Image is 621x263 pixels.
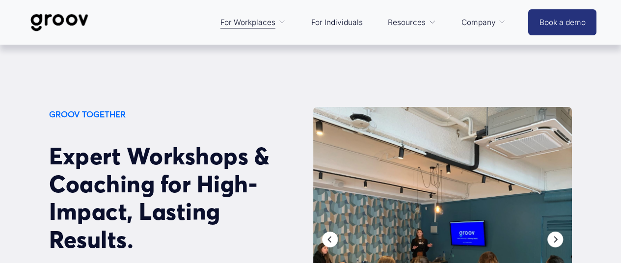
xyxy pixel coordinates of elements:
[25,6,94,39] img: Groov | Workplace Science Platform | Unlock Performance | Drive Results
[49,142,308,254] h2: Expert Workshops & Coaching for High-Impact, Lasting Results.
[216,11,291,34] a: folder dropdown
[306,11,368,34] a: For Individuals
[546,231,564,248] div: Next
[321,231,339,248] div: Previous
[383,11,441,34] a: folder dropdown
[220,16,275,29] span: For Workplaces
[388,16,426,29] span: Resources
[49,109,126,119] strong: GROOV TOGETHER
[457,11,511,34] a: folder dropdown
[461,16,496,29] span: Company
[528,9,596,35] a: Book a demo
